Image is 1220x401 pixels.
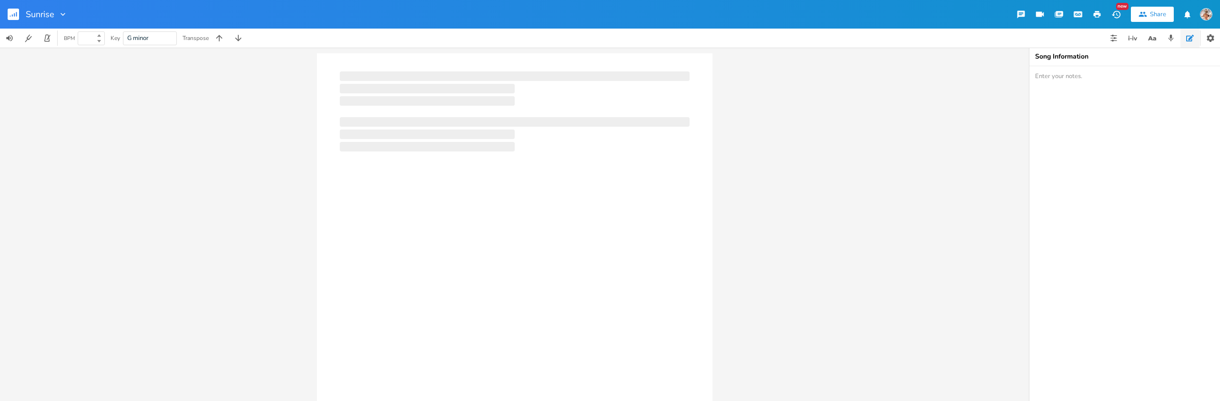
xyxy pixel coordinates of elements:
[1107,6,1126,23] button: New
[64,36,75,41] div: BPM
[127,34,149,42] span: G minor
[1150,10,1166,19] div: Share
[111,35,120,41] div: Key
[1116,3,1128,10] div: New
[1035,53,1214,60] div: Song Information
[183,35,209,41] div: Transpose
[26,10,54,19] span: Sunrise
[1131,7,1174,22] button: Share
[1200,8,1212,20] img: EUPHONIC COLLECTIVE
